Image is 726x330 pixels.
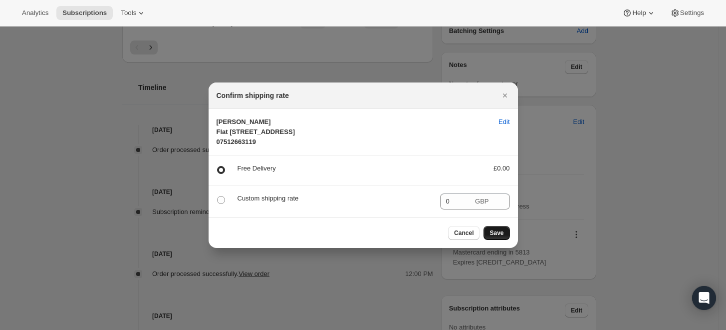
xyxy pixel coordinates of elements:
[16,6,54,20] button: Analytics
[489,229,503,237] span: Save
[492,114,515,130] button: Edit
[493,164,510,172] span: £0.00
[664,6,710,20] button: Settings
[498,88,512,102] button: Close
[217,118,295,145] span: [PERSON_NAME] Flat [STREET_ADDRESS] 07512663119
[115,6,152,20] button: Tools
[448,226,480,240] button: Cancel
[632,9,646,17] span: Help
[22,9,48,17] span: Analytics
[238,193,432,203] p: Custom shipping rate
[62,9,107,17] span: Subscriptions
[680,9,704,17] span: Settings
[121,9,136,17] span: Tools
[238,163,478,173] p: Free Delivery
[56,6,113,20] button: Subscriptions
[454,229,474,237] span: Cancel
[498,117,509,127] span: Edit
[475,197,488,205] span: GBP
[616,6,662,20] button: Help
[692,286,716,310] div: Open Intercom Messenger
[217,90,289,100] h2: Confirm shipping rate
[484,226,509,240] button: Save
